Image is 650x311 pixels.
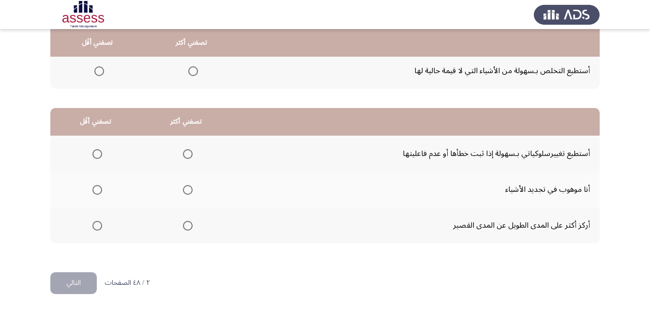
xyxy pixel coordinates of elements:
[50,29,144,57] th: تصفني أقَل
[534,1,600,28] img: Assess Talent Management logo
[184,62,198,79] mat-radio-group: Select an option
[179,145,193,162] mat-radio-group: Select an option
[105,279,150,287] p: ٢ / ٤٨ الصفحات
[89,217,102,233] mat-radio-group: Select an option
[179,217,193,233] mat-radio-group: Select an option
[50,108,141,136] th: تصفني أقَل
[50,272,97,294] button: check the missing
[141,108,231,136] th: تصفني أكثر
[89,145,102,162] mat-radio-group: Select an option
[231,136,600,171] td: أستطيع تغييرسلوكياتي بـسهولة إذا ثبت خطأها أو عدم فاعليتها
[231,171,600,207] td: أنا موهوب في تجديد الأشياء
[179,181,193,198] mat-radio-group: Select an option
[89,181,102,198] mat-radio-group: Select an option
[239,53,600,89] td: أستطيع التخلص بـسهولة من الأشياء التي لا قيمة حالية لها
[91,62,104,79] mat-radio-group: Select an option
[50,1,116,28] img: Assessment logo of OCM R1 ASSESS
[144,29,238,57] th: تصفني أكثر
[231,207,600,243] td: أركز أكثر على المدى الطويل عن المدى القصير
